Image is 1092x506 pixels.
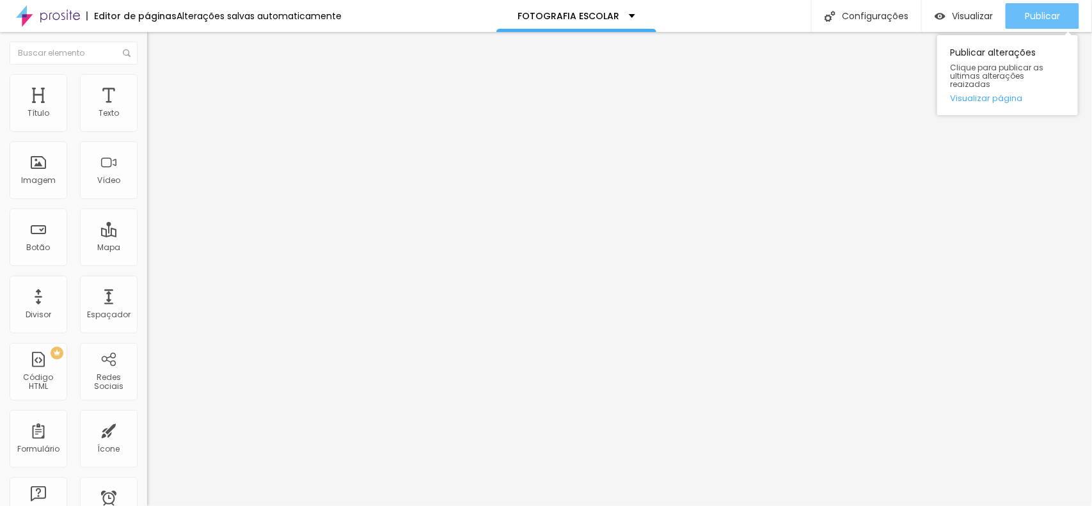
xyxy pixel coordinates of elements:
div: Título [28,109,49,118]
button: Visualizar [922,3,1006,29]
button: Publicar [1006,3,1079,29]
div: Ícone [98,445,120,454]
input: Buscar elemento [10,42,138,65]
div: Redes Sociais [83,373,134,391]
div: Espaçador [87,310,131,319]
div: Imagem [21,176,56,185]
img: Icone [123,49,131,57]
p: FOTOGRAFIA ESCOLAR [518,12,619,20]
div: Botão [27,243,51,252]
div: Vídeo [97,176,120,185]
div: Alterações salvas automaticamente [177,12,342,20]
span: Visualizar [952,11,993,21]
div: Divisor [26,310,51,319]
div: Código HTML [13,373,63,391]
span: Clique para publicar as ultimas alterações reaizadas [950,63,1065,89]
div: Texto [99,109,119,118]
img: Icone [825,11,835,22]
span: Publicar [1025,11,1060,21]
div: Formulário [17,445,59,454]
img: view-1.svg [935,11,946,22]
a: Visualizar página [950,94,1065,102]
div: Mapa [97,243,120,252]
div: Editor de páginas [86,12,177,20]
div: Publicar alterações [937,35,1078,115]
iframe: Editor [147,32,1092,506]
